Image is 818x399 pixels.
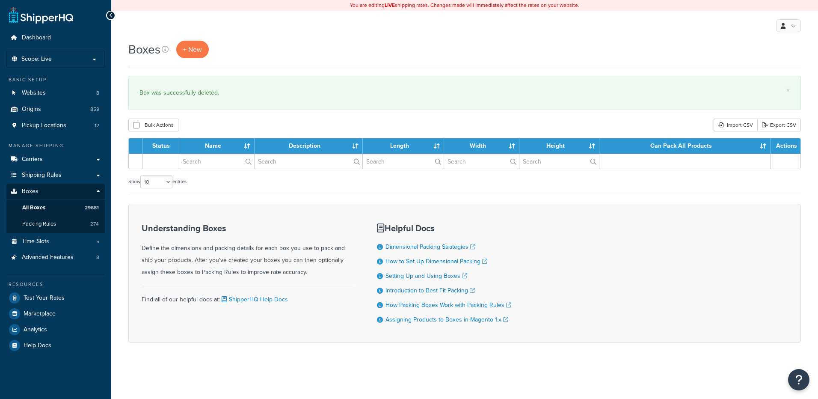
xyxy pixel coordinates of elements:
[385,286,475,295] a: Introduction to Best Fit Packing
[22,204,45,211] span: All Boxes
[22,156,43,163] span: Carriers
[771,138,800,154] th: Actions
[6,118,105,134] li: Pickup Locations
[90,106,99,113] span: 859
[128,176,187,188] label: Show entries
[22,188,39,195] span: Boxes
[385,271,467,280] a: Setting Up and Using Boxes
[788,369,809,390] button: Open Resource Center
[363,154,444,169] input: Search
[179,138,255,154] th: Name
[6,85,105,101] a: Websites 8
[179,154,254,169] input: Search
[142,287,356,306] div: Find all of our helpful docs at:
[519,138,599,154] th: Height
[22,238,49,245] span: Time Slots
[142,223,356,278] div: Define the dimensions and packing details for each box you use to pack and ship your products. Af...
[21,56,52,63] span: Scope: Live
[6,306,105,322] a: Marketplace
[96,89,99,97] span: 8
[6,250,105,265] li: Advanced Features
[95,122,99,129] span: 12
[128,41,160,58] h1: Boxes
[220,295,288,304] a: ShipperHQ Help Docs
[6,216,105,232] a: Packing Rules 274
[22,106,41,113] span: Origins
[22,220,56,228] span: Packing Rules
[6,167,105,183] a: Shipping Rules
[6,200,105,216] a: All Boxes 29681
[6,118,105,134] a: Pickup Locations 12
[22,172,62,179] span: Shipping Rules
[6,338,105,353] a: Help Docs
[6,76,105,83] div: Basic Setup
[519,154,599,169] input: Search
[255,154,362,169] input: Search
[385,257,487,266] a: How to Set Up Dimensional Packing
[90,220,99,228] span: 274
[6,281,105,288] div: Resources
[714,119,757,131] div: Import CSV
[96,238,99,245] span: 5
[183,45,202,54] span: + New
[6,234,105,250] a: Time Slots 5
[255,138,363,154] th: Description
[757,119,801,131] a: Export CSV
[96,254,99,261] span: 8
[6,142,105,149] div: Manage Shipping
[24,310,56,318] span: Marketplace
[24,295,65,302] span: Test Your Rates
[6,184,105,232] li: Boxes
[143,138,179,154] th: Status
[6,85,105,101] li: Websites
[9,6,73,24] a: ShipperHQ Home
[6,234,105,250] li: Time Slots
[385,1,395,9] b: LIVE
[6,152,105,167] a: Carriers
[176,41,209,58] a: + New
[377,223,511,233] h3: Helpful Docs
[24,326,47,333] span: Analytics
[786,87,790,94] a: ×
[6,250,105,265] a: Advanced Features 8
[142,223,356,233] h3: Understanding Boxes
[6,322,105,337] a: Analytics
[22,34,51,42] span: Dashboard
[6,200,105,216] li: All Boxes
[444,154,519,169] input: Search
[385,315,508,324] a: Assigning Products to Boxes in Magento 1.x
[385,242,475,251] a: Dimensional Packing Strategies
[22,122,66,129] span: Pickup Locations
[6,184,105,199] a: Boxes
[128,119,178,131] button: Bulk Actions
[24,342,51,349] span: Help Docs
[444,138,519,154] th: Width
[140,176,172,188] select: Showentries
[599,138,771,154] th: Can Pack All Products
[22,89,46,97] span: Websites
[6,290,105,306] a: Test Your Rates
[385,301,511,310] a: How Packing Boxes Work with Packing Rules
[6,101,105,117] a: Origins 859
[6,216,105,232] li: Packing Rules
[6,30,105,46] a: Dashboard
[22,254,74,261] span: Advanced Features
[6,101,105,117] li: Origins
[139,87,790,99] div: Box was successfully deleted.
[85,204,99,211] span: 29681
[363,138,444,154] th: Length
